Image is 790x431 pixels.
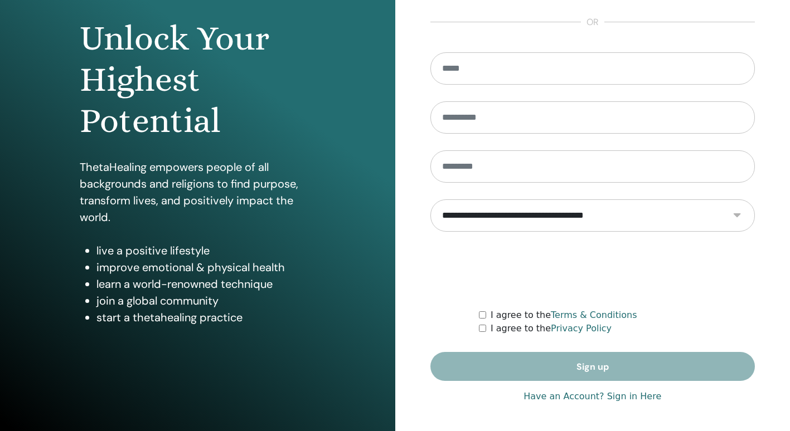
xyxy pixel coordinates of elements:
[508,248,677,292] iframe: reCAPTCHA
[96,242,315,259] li: live a positive lifestyle
[491,322,612,335] label: I agree to the
[551,323,612,334] a: Privacy Policy
[80,18,315,142] h1: Unlock Your Highest Potential
[80,159,315,226] p: ThetaHealing empowers people of all backgrounds and religions to find purpose, transform lives, a...
[96,259,315,276] li: improve emotional & physical health
[491,308,637,322] label: I agree to the
[96,292,315,309] li: join a global community
[581,16,604,29] span: or
[96,276,315,292] li: learn a world-renowned technique
[551,310,637,320] a: Terms & Conditions
[96,309,315,326] li: start a thetahealing practice
[524,390,661,403] a: Have an Account? Sign in Here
